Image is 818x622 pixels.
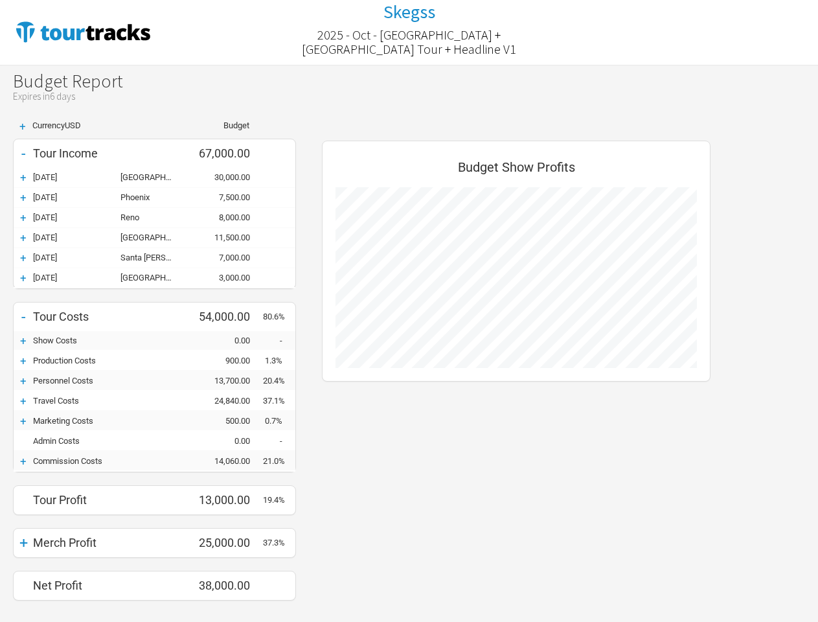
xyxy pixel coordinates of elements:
[33,213,120,222] div: 21-Oct-25
[277,21,541,63] a: 2025 - Oct - [GEOGRAPHIC_DATA] + [GEOGRAPHIC_DATA] Tour + Headline V1
[263,336,295,345] div: -
[14,271,33,284] div: +
[185,146,263,160] div: 67,000.00
[33,172,120,182] div: 18-Oct-25
[185,213,263,222] div: 8,000.00
[33,579,185,592] div: Net Profit
[13,91,818,102] div: Expires in 6 days
[277,28,541,56] h2: 2025 - Oct - [GEOGRAPHIC_DATA] + [GEOGRAPHIC_DATA] Tour + Headline V1
[120,273,185,282] div: Mexico
[185,172,263,182] div: 30,000.00
[33,416,185,426] div: Marketing Costs
[185,356,263,365] div: 900.00
[33,253,120,262] div: 23-Oct-25
[185,192,263,202] div: 7,500.00
[14,231,33,244] div: +
[33,376,185,386] div: Personnel Costs
[13,19,153,45] img: TourTracks
[14,374,33,387] div: +
[14,308,33,326] div: -
[120,253,185,262] div: Santa Cruz
[185,121,249,130] div: Budget
[33,456,185,466] div: Commission Costs
[33,396,185,406] div: Travel Costs
[263,495,295,505] div: 19.4%
[14,354,33,367] div: +
[13,71,818,102] h1: Budget Report
[185,456,263,466] div: 14,060.00
[33,146,185,160] div: Tour Income
[14,415,33,428] div: +
[33,273,120,282] div: 25-Oct-25
[120,172,185,182] div: San Diego
[263,376,295,386] div: 20.4%
[185,436,263,446] div: 0.00
[185,416,263,426] div: 500.00
[120,233,185,242] div: Sacramento
[263,312,295,321] div: 80.6%
[13,121,32,132] div: +
[33,233,120,242] div: 22-Oct-25
[120,192,185,202] div: Phoenix
[263,356,295,365] div: 1.3%
[383,2,435,22] a: Skegss
[263,456,295,466] div: 21.0%
[185,376,263,386] div: 13,700.00
[33,436,185,446] div: Admin Costs
[263,436,295,446] div: -
[263,396,295,406] div: 37.1%
[33,336,185,345] div: Show Costs
[185,536,263,549] div: 25,000.00
[120,213,185,222] div: Reno
[263,416,295,426] div: 0.7%
[33,536,185,549] div: Merch Profit
[185,336,263,345] div: 0.00
[14,211,33,224] div: +
[14,191,33,204] div: +
[33,493,185,507] div: Tour Profit
[14,534,33,552] div: +
[14,251,33,264] div: +
[185,493,263,507] div: 13,000.00
[14,171,33,184] div: +
[185,310,263,323] div: 54,000.00
[335,154,697,187] div: Budget Show Profits
[185,579,263,592] div: 38,000.00
[14,455,33,468] div: +
[33,356,185,365] div: Production Costs
[33,192,120,202] div: 19-Oct-25
[263,538,295,547] div: 37.3%
[185,396,263,406] div: 24,840.00
[33,310,185,323] div: Tour Costs
[185,273,263,282] div: 3,000.00
[14,334,33,347] div: +
[14,395,33,408] div: +
[32,121,81,130] span: Currency USD
[185,233,263,242] div: 11,500.00
[14,144,33,163] div: -
[185,253,263,262] div: 7,000.00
